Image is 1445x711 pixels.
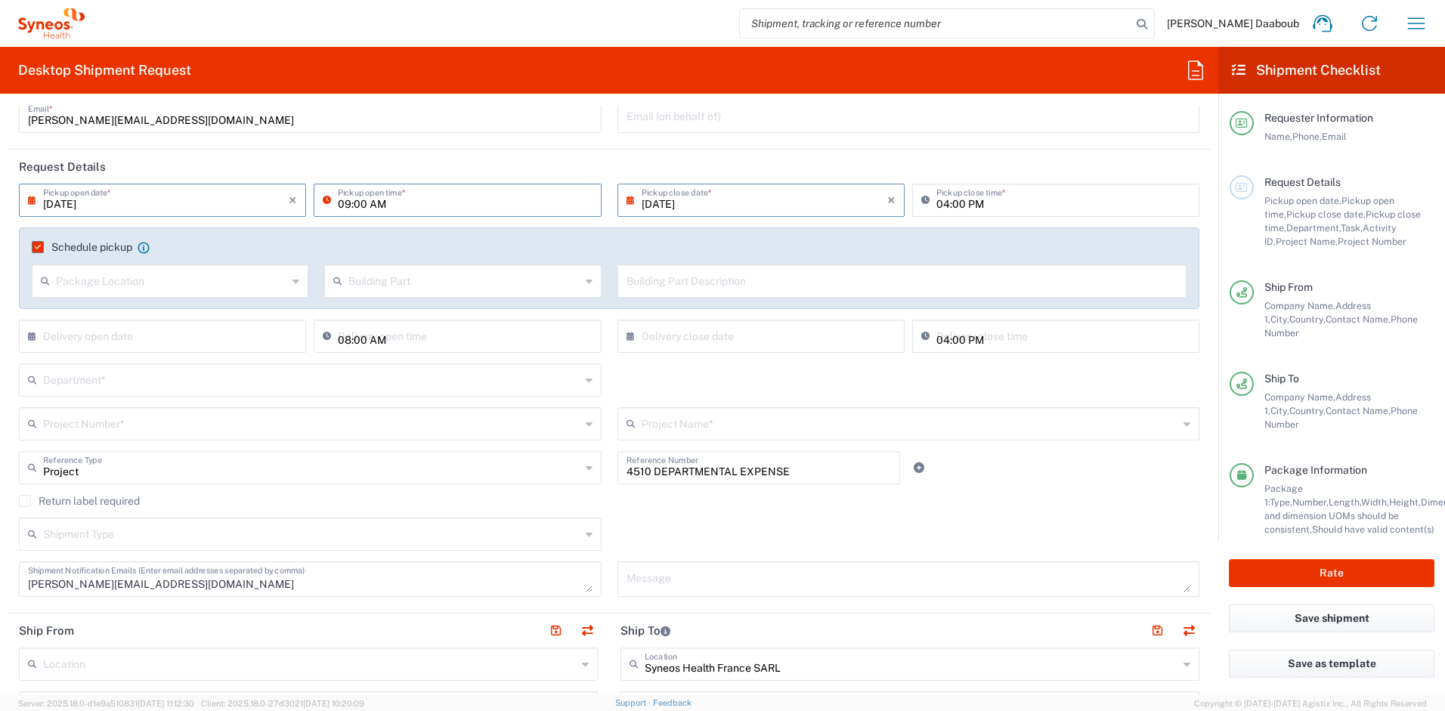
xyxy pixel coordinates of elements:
[19,623,74,638] h2: Ship From
[289,188,297,212] i: ×
[1341,222,1363,233] span: Task,
[19,159,106,175] h2: Request Details
[1167,17,1299,30] span: [PERSON_NAME] Daaboub
[1322,131,1347,142] span: Email
[1264,112,1373,124] span: Requester Information
[1264,391,1335,403] span: Company Name,
[615,698,653,707] a: Support
[32,241,132,253] label: Schedule pickup
[1286,209,1366,220] span: Pickup close date,
[1264,483,1303,508] span: Package 1:
[1232,61,1381,79] h2: Shipment Checklist
[1289,405,1326,416] span: Country,
[740,9,1131,38] input: Shipment, tracking or reference number
[1264,195,1341,206] span: Pickup open date,
[1338,236,1406,247] span: Project Number
[1292,131,1322,142] span: Phone,
[1270,405,1289,416] span: City,
[1312,524,1434,535] span: Should have valid content(s)
[19,495,140,507] label: Return label required
[653,698,692,707] a: Feedback
[303,699,364,708] span: [DATE] 10:20:09
[1326,314,1391,325] span: Contact Name,
[18,699,194,708] span: Server: 2025.18.0-d1e9a510831
[1276,236,1338,247] span: Project Name,
[1389,496,1421,508] span: Height,
[1270,314,1289,325] span: City,
[1270,496,1292,508] span: Type,
[138,699,194,708] span: [DATE] 11:12:30
[1194,697,1427,710] span: Copyright © [DATE]-[DATE] Agistix Inc., All Rights Reserved
[1229,604,1434,632] button: Save shipment
[1264,281,1313,293] span: Ship From
[1264,464,1367,476] span: Package Information
[887,188,896,212] i: ×
[1361,496,1389,508] span: Width,
[18,61,191,79] h2: Desktop Shipment Request
[1292,496,1329,508] span: Number,
[1289,314,1326,325] span: Country,
[1286,222,1341,233] span: Department,
[908,457,930,478] a: Add Reference
[1264,300,1335,311] span: Company Name,
[1264,373,1299,385] span: Ship To
[1329,496,1361,508] span: Length,
[1229,650,1434,678] button: Save as template
[1264,176,1341,188] span: Request Details
[1326,405,1391,416] span: Contact Name,
[620,623,670,638] h2: Ship To
[1264,131,1292,142] span: Name,
[1229,559,1434,587] button: Rate
[201,699,364,708] span: Client: 2025.18.0-27d3021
